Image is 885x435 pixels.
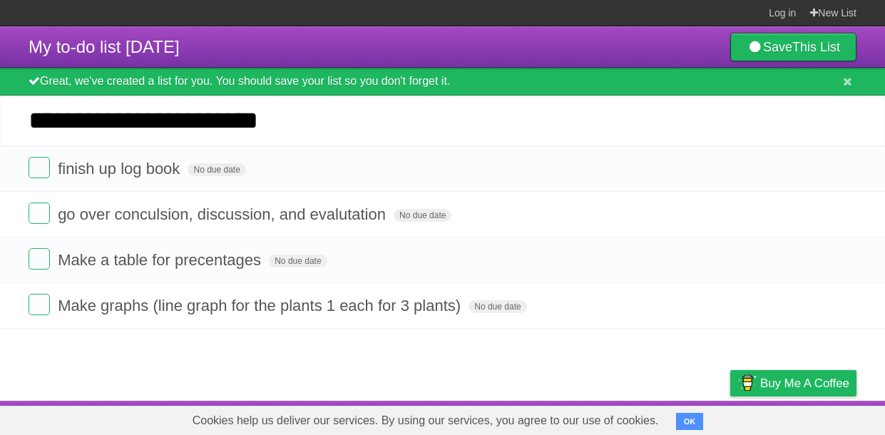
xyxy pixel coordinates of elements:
[663,404,695,431] a: Terms
[792,40,840,54] b: This List
[712,404,749,431] a: Privacy
[730,370,856,396] a: Buy me a coffee
[29,157,50,178] label: Done
[58,251,265,269] span: Make a table for precentages
[269,255,327,267] span: No due date
[676,413,704,430] button: OK
[394,209,451,222] span: No due date
[730,33,856,61] a: SaveThis List
[469,300,526,313] span: No due date
[29,248,50,270] label: Done
[29,294,50,315] label: Done
[58,205,389,223] span: go over conculsion, discussion, and evalutation
[188,163,245,176] span: No due date
[58,297,464,314] span: Make graphs (line graph for the plants 1 each for 3 plants)
[760,371,849,396] span: Buy me a coffee
[588,404,645,431] a: Developers
[58,160,183,178] span: finish up log book
[767,404,856,431] a: Suggest a feature
[541,404,571,431] a: About
[737,371,757,395] img: Buy me a coffee
[178,406,673,435] span: Cookies help us deliver our services. By using our services, you agree to our use of cookies.
[29,37,180,56] span: My to-do list [DATE]
[29,203,50,224] label: Done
